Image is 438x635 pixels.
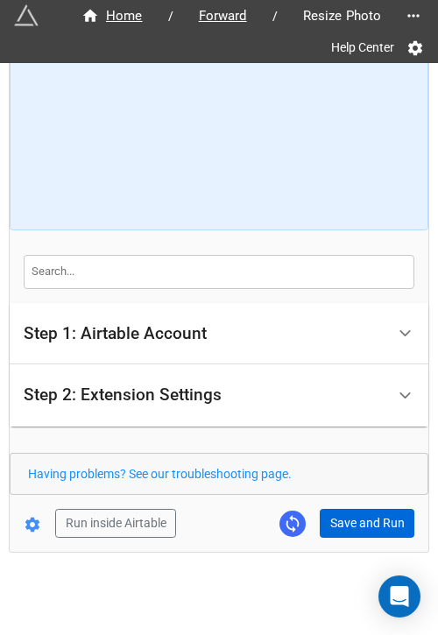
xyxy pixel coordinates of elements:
[188,6,258,26] span: Forward
[10,364,428,427] div: Step 2: Extension Settings
[320,509,414,539] button: Save and Run
[168,7,173,25] li: /
[28,467,292,481] a: Having problems? See our troubleshooting page.
[14,4,39,28] img: miniextensions-icon.73ae0678.png
[24,386,222,404] div: Step 2: Extension Settings
[63,5,161,26] a: Home
[24,255,414,288] input: Search...
[55,509,176,539] button: Run inside Airtable
[293,6,392,26] span: Resize Photo
[24,325,207,342] div: Step 1: Airtable Account
[319,32,406,63] a: Help Center
[10,303,428,365] div: Step 1: Airtable Account
[378,575,420,617] div: Open Intercom Messenger
[63,5,399,26] nav: breadcrumb
[272,7,278,25] li: /
[26,14,413,215] iframe: How to Resize Images on Airtable in Bulk!
[81,6,143,26] div: Home
[180,5,265,26] a: Forward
